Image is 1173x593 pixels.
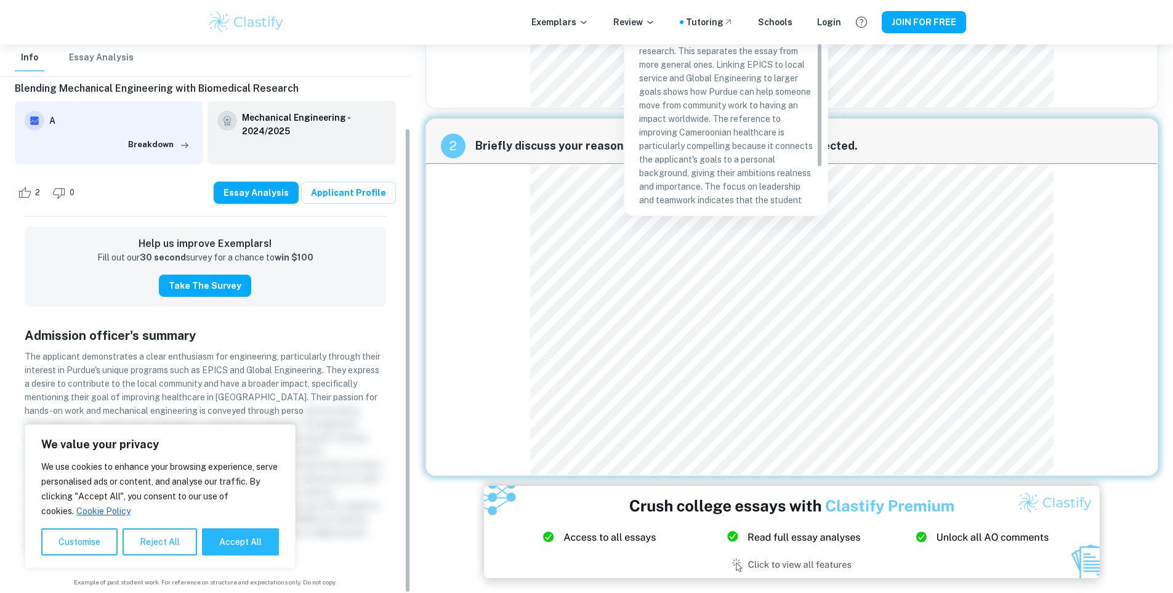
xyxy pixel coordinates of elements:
[208,10,286,34] img: Clastify logo
[159,275,251,297] button: Take the Survey
[475,137,1143,155] span: Briefly discuss your reasons for pursuing the major you have selected.
[214,182,299,204] button: Essay Analysis
[41,459,279,518] p: We use cookies to enhance your browsing experience, serve personalised ads or content, and analys...
[301,182,396,204] a: Applicant Profile
[49,183,81,203] div: Dislike
[242,111,385,138] a: Mechanical Engineering - 2024/2025
[15,578,396,587] span: Example of past student work. For reference on structure and expectations only. Do not copy.
[202,528,279,555] button: Accept All
[15,81,396,96] h6: Blending Mechanical Engineering with Biomedical Research
[97,251,313,265] p: Fill out our survey for a chance to
[441,134,466,158] div: recipe
[25,424,296,568] div: We value your privacy
[63,187,81,199] span: 0
[41,437,279,452] p: We value your privacy
[15,183,47,203] div: Like
[851,12,872,33] button: Help and Feedback
[531,15,589,29] p: Exemplars
[123,528,197,555] button: Reject All
[41,528,118,555] button: Customise
[34,236,376,251] h6: Help us improve Exemplars!
[25,326,386,345] h5: Admission officer's summary
[15,44,44,71] button: Info
[69,44,134,71] button: Essay Analysis
[613,15,655,29] p: Review
[76,506,131,517] a: Cookie Policy
[28,187,47,199] span: 2
[686,15,733,29] a: Tutoring
[49,114,193,127] h6: A
[140,252,186,262] strong: 30 second
[758,15,792,29] a: Schools
[484,486,1100,578] img: Ad
[275,252,313,262] strong: win $100
[25,352,381,416] span: The applicant demonstrates a clear enthusiasm for engineering, particularly through their interes...
[882,11,966,33] button: JOIN FOR FREE
[639,4,813,248] p: The applicant shows Purdue is a unique school with specific mentions of EPICS and Global Engineer...
[817,15,841,29] a: Login
[125,135,193,154] button: Breakdown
